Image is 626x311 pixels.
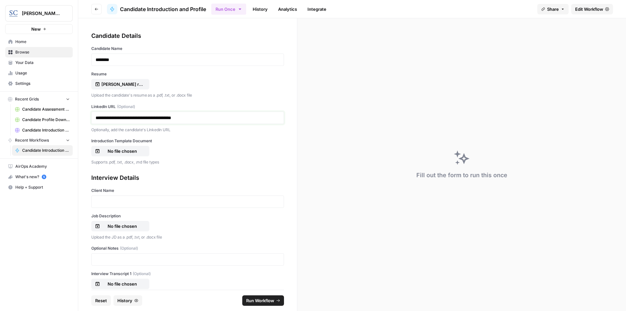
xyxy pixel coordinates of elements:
span: Settings [15,81,70,86]
span: Recent Grids [15,96,39,102]
span: Reset [95,297,107,304]
label: Introduction Template Document [91,138,284,144]
span: Run Workflow [246,297,274,304]
button: No file chosen [91,221,149,231]
span: New [31,26,41,32]
a: Candidate Assessment Download Sheet [12,104,73,115]
p: No file chosen [101,223,143,229]
button: Recent Grids [5,94,73,104]
a: Your Data [5,57,73,68]
div: Fill out the form to run this once [416,171,507,180]
span: Candidate Profile Download Sheet [22,117,70,123]
button: No file chosen [91,146,149,156]
div: Interview Details [91,173,284,182]
button: Workspace: Stanton Chase Nashville [5,5,73,22]
button: History [113,295,142,306]
span: (Optional) [117,104,135,110]
button: Help + Support [5,182,73,193]
p: Optionally, add the candidate's Linkedin URL [91,127,284,133]
p: Supports .pdf, .txt, .docx, .md file types [91,159,284,165]
span: (Optional) [120,245,138,251]
label: Resume [91,71,284,77]
a: Candidate Introduction and Profile [107,4,206,14]
span: Candidate Introduction and Profile [120,5,206,13]
p: Upload the candidate's resume as a .pdf, .txt, or .docx file [91,92,284,99]
a: Settings [5,78,73,89]
div: What's new? [6,172,72,182]
a: Home [5,37,73,47]
a: 5 [42,175,46,179]
p: No file chosen [101,148,143,154]
button: Recent Workflows [5,135,73,145]
button: Share [537,4,569,14]
span: (Optional) [133,271,151,277]
span: Edit Workflow [575,6,603,12]
a: Candidate Introduction and Profile [12,145,73,156]
label: Interview Transcript 1 [91,271,284,277]
span: Recent Workflows [15,137,49,143]
p: Upload the JD as a .pdf, .txt, or .docx file [91,234,284,241]
span: History [117,297,132,304]
label: Client Name [91,188,284,194]
button: Reset [91,295,111,306]
a: Candidate Profile Download Sheet [12,115,73,125]
p: [PERSON_NAME] resume.pdf [101,81,143,87]
label: Candidate Name [91,46,284,52]
a: Candidate Introduction Download Sheet [12,125,73,135]
img: Stanton Chase Nashville Logo [7,8,19,19]
a: Usage [5,68,73,78]
span: Help + Support [15,184,70,190]
label: Optional Notes [91,245,284,251]
span: Your Data [15,60,70,66]
text: 5 [43,175,45,179]
label: Job Description [91,213,284,219]
span: Candidate Assessment Download Sheet [22,106,70,112]
span: Home [15,39,70,45]
a: Analytics [274,4,301,14]
a: Integrate [304,4,330,14]
span: Share [547,6,559,12]
span: Usage [15,70,70,76]
a: History [249,4,272,14]
a: AirOps Academy [5,161,73,172]
button: Run Once [211,4,246,15]
span: Candidate Introduction and Profile [22,148,70,153]
span: Browse [15,49,70,55]
span: Candidate Introduction Download Sheet [22,127,70,133]
p: No file chosen [101,281,143,287]
a: Edit Workflow [571,4,613,14]
button: Run Workflow [242,295,284,306]
button: What's new? 5 [5,172,73,182]
a: Browse [5,47,73,57]
button: No file chosen [91,279,149,289]
span: AirOps Academy [15,163,70,169]
button: [PERSON_NAME] resume.pdf [91,79,149,89]
button: New [5,24,73,34]
span: [PERSON_NAME] [GEOGRAPHIC_DATA] [22,10,61,17]
label: LinkedIn URL [91,104,284,110]
div: Candidate Details [91,31,284,40]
